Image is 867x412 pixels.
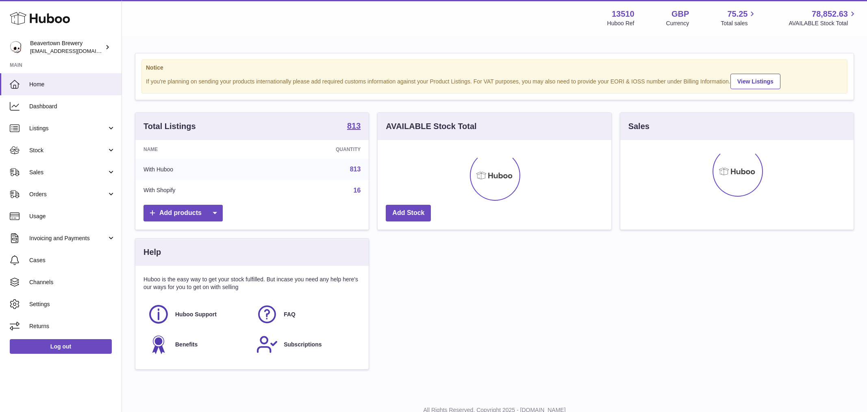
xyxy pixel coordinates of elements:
a: 16 [354,187,361,194]
h3: AVAILABLE Stock Total [386,121,476,132]
td: With Huboo [135,159,261,180]
img: aoife@beavertownbrewery.co.uk [10,41,22,53]
span: Benefits [175,341,198,348]
td: With Shopify [135,180,261,201]
h3: Total Listings [143,121,196,132]
span: Subscriptions [284,341,322,348]
span: Usage [29,213,115,220]
span: Huboo Support [175,311,217,318]
a: View Listings [730,74,780,89]
strong: 13510 [612,9,634,20]
p: Huboo is the easy way to get your stock fulfilled. But incase you need any help here's our ways f... [143,276,361,291]
a: Add Stock [386,205,431,221]
a: FAQ [256,303,356,325]
strong: 813 [347,122,361,130]
span: Returns [29,322,115,330]
span: Invoicing and Payments [29,234,107,242]
span: Home [29,81,115,88]
span: Sales [29,169,107,176]
span: 78,852.63 [812,9,848,20]
strong: Notice [146,64,843,72]
span: Orders [29,191,107,198]
a: Huboo Support [148,303,248,325]
a: 813 [350,166,361,173]
div: If you're planning on sending your products internationally please add required customs informati... [146,72,843,89]
div: Currency [666,20,689,27]
strong: GBP [671,9,689,20]
span: Channels [29,278,115,286]
th: Name [135,140,261,159]
span: Total sales [721,20,757,27]
span: Listings [29,125,107,132]
a: 813 [347,122,361,131]
a: Log out [10,339,112,354]
a: Subscriptions [256,333,356,355]
h3: Help [143,247,161,258]
a: 78,852.63 AVAILABLE Stock Total [789,9,857,27]
span: Cases [29,256,115,264]
th: Quantity [261,140,369,159]
div: Beavertown Brewery [30,39,103,55]
div: Huboo Ref [607,20,634,27]
span: Dashboard [29,103,115,110]
span: AVAILABLE Stock Total [789,20,857,27]
h3: Sales [628,121,650,132]
a: 75.25 Total sales [721,9,757,27]
a: Add products [143,205,223,221]
span: [EMAIL_ADDRESS][DOMAIN_NAME] [30,48,120,54]
span: Stock [29,147,107,154]
span: 75.25 [727,9,747,20]
span: Settings [29,300,115,308]
span: FAQ [284,311,296,318]
a: Benefits [148,333,248,355]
